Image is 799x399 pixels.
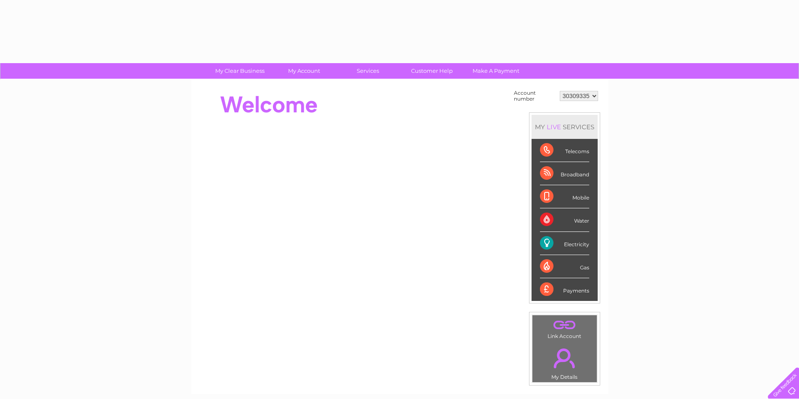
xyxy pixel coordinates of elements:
[540,185,589,208] div: Mobile
[534,317,595,332] a: .
[205,63,275,79] a: My Clear Business
[540,208,589,231] div: Water
[512,88,558,104] td: Account number
[540,139,589,162] div: Telecoms
[269,63,339,79] a: My Account
[461,63,531,79] a: Make A Payment
[532,115,598,139] div: MY SERVICES
[333,63,403,79] a: Services
[397,63,467,79] a: Customer Help
[540,162,589,185] div: Broadband
[540,278,589,301] div: Payments
[545,123,563,131] div: LIVE
[534,343,595,373] a: .
[540,255,589,278] div: Gas
[540,232,589,255] div: Electricity
[532,341,597,383] td: My Details
[532,315,597,341] td: Link Account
